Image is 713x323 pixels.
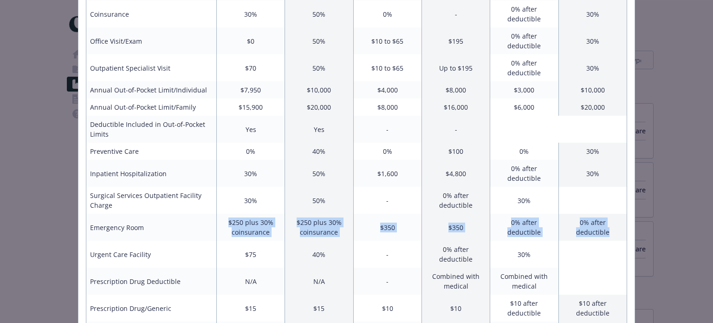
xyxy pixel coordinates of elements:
[558,214,627,241] td: 0% after deductible
[421,241,490,268] td: 0% after deductible
[353,81,421,99] td: $4,000
[490,241,558,268] td: 30%
[421,160,490,187] td: $4,800
[421,54,490,81] td: Up to $195
[86,268,217,295] td: Prescription Drug Deductible
[285,0,353,27] td: 50%
[490,187,558,214] td: 30%
[558,81,627,99] td: $10,000
[285,27,353,54] td: 50%
[216,187,285,214] td: 30%
[353,295,421,322] td: $10
[558,160,627,187] td: 30%
[216,214,285,241] td: $250 plus 30% coinsurance
[285,143,353,160] td: 40%
[353,116,421,143] td: -
[216,81,285,99] td: $7,950
[353,27,421,54] td: $10 to $65
[490,214,558,241] td: 0% after deductible
[86,54,217,81] td: Outpatient Specialist Visit
[490,160,558,187] td: 0% after deductible
[490,295,558,322] td: $10 after deductible
[421,0,490,27] td: -
[86,143,217,160] td: Preventive Care
[216,160,285,187] td: 30%
[285,187,353,214] td: 50%
[558,295,627,322] td: $10 after deductible
[353,214,421,241] td: $350
[490,54,558,81] td: 0% after deductible
[216,241,285,268] td: $75
[86,160,217,187] td: Inpatient Hospitalization
[353,99,421,116] td: $8,000
[285,241,353,268] td: 40%
[216,143,285,160] td: 0%
[353,160,421,187] td: $1,600
[421,27,490,54] td: $195
[86,27,217,54] td: Office Visit/Exam
[86,116,217,143] td: Deductible Included in Out-of-Pocket Limits
[216,116,285,143] td: Yes
[285,214,353,241] td: $250 plus 30% coinsurance
[86,241,217,268] td: Urgent Care Facility
[421,295,490,322] td: $10
[86,295,217,322] td: Prescription Drug/Generic
[490,81,558,99] td: $3,000
[216,27,285,54] td: $0
[490,268,558,295] td: Combined with medical
[353,187,421,214] td: -
[86,214,217,241] td: Emergency Room
[285,116,353,143] td: Yes
[421,268,490,295] td: Combined with medical
[421,99,490,116] td: $16,000
[421,214,490,241] td: $350
[285,54,353,81] td: 50%
[353,54,421,81] td: $10 to $65
[353,0,421,27] td: 0%
[216,99,285,116] td: $15,900
[86,81,217,99] td: Annual Out-of-Pocket Limit/Individual
[490,143,558,160] td: 0%
[216,268,285,295] td: N/A
[353,241,421,268] td: -
[216,54,285,81] td: $70
[558,143,627,160] td: 30%
[285,99,353,116] td: $20,000
[285,268,353,295] td: N/A
[86,0,217,27] td: Coinsurance
[421,187,490,214] td: 0% after deductible
[421,116,490,143] td: -
[490,27,558,54] td: 0% after deductible
[285,295,353,322] td: $15
[285,81,353,99] td: $10,000
[421,143,490,160] td: $100
[558,0,627,27] td: 30%
[86,187,217,214] td: Surgical Services Outpatient Facility Charge
[285,160,353,187] td: 50%
[86,99,217,116] td: Annual Out-of-Pocket Limit/Family
[558,99,627,116] td: $20,000
[353,143,421,160] td: 0%
[216,0,285,27] td: 30%
[216,295,285,322] td: $15
[490,99,558,116] td: $6,000
[421,81,490,99] td: $8,000
[558,27,627,54] td: 30%
[490,0,558,27] td: 0% after deductible
[353,268,421,295] td: -
[558,54,627,81] td: 30%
